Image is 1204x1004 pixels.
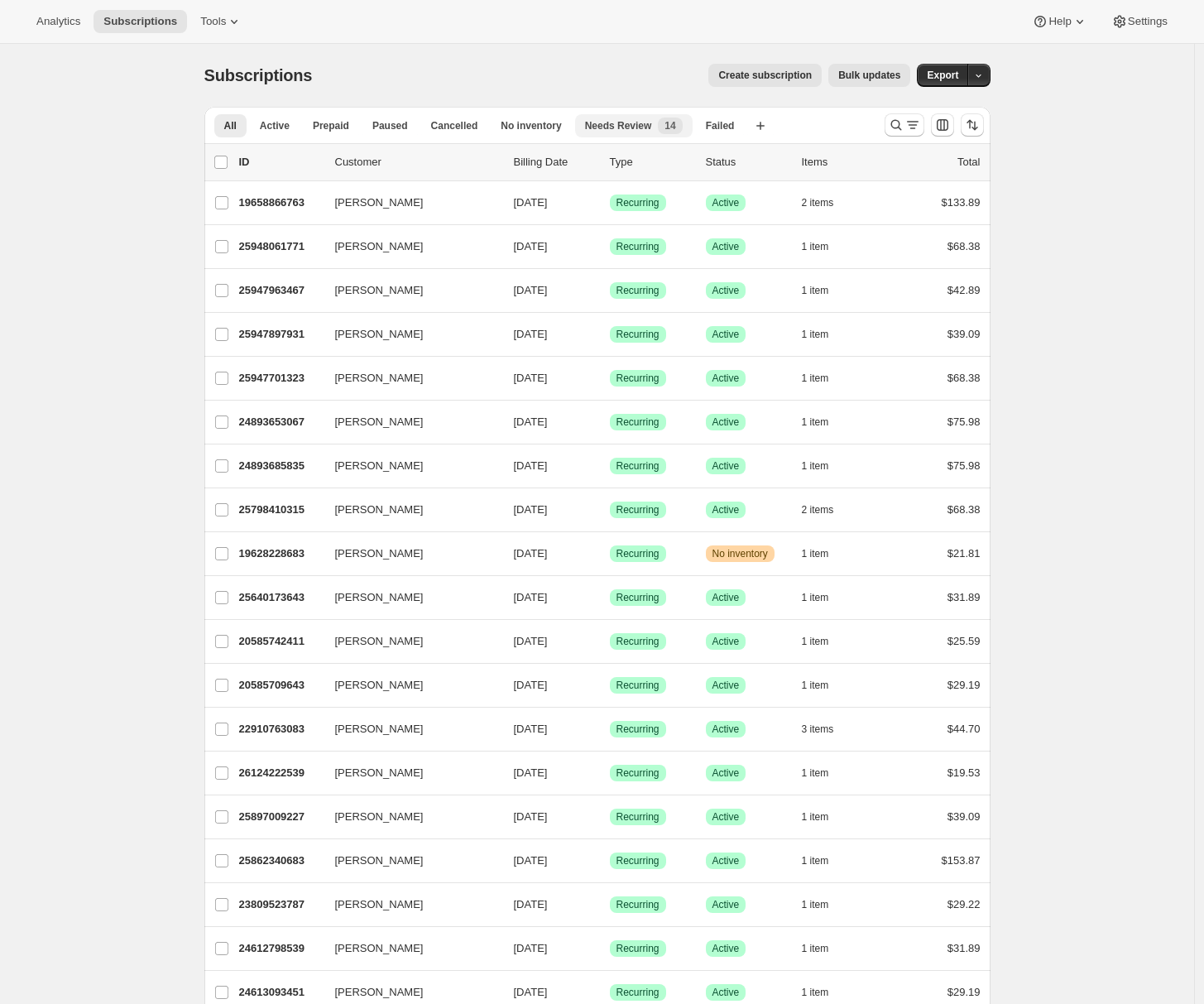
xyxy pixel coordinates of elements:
button: [PERSON_NAME] [325,409,491,435]
span: [DATE] [514,459,548,472]
span: [DATE] [514,372,548,384]
div: Type [610,154,693,171]
button: 1 item [802,323,847,346]
span: Active [712,854,740,867]
span: 1 item [802,854,829,867]
span: [DATE] [514,547,548,560]
p: 25798410315 [239,502,322,518]
span: $39.09 [947,328,981,340]
span: Recurring [616,284,660,297]
span: 14 [664,119,675,132]
span: [DATE] [514,766,548,779]
span: Recurring [616,898,660,911]
div: 20585742411[PERSON_NAME][DATE]SuccessRecurringSuccessActive1 item$25.59 [239,630,981,653]
span: Recurring [616,372,660,385]
span: $31.89 [947,942,981,954]
button: Help [1022,10,1097,33]
div: 24613093451[PERSON_NAME][DATE]SuccessRecurringSuccessActive1 item$29.19 [239,981,981,1004]
span: [DATE] [514,196,548,209]
div: 25947701323[PERSON_NAME][DATE]SuccessRecurringSuccessActive1 item$68.38 [239,367,981,390]
span: [DATE] [514,986,548,998]
button: [PERSON_NAME] [325,233,491,260]
p: 25640173643 [239,589,322,606]
span: 1 item [802,635,829,648]
button: Bulk updates [828,64,910,87]
button: 1 item [802,367,847,390]
span: Recurring [616,196,660,209]
div: 26124222539[PERSON_NAME][DATE]SuccessRecurringSuccessActive1 item$19.53 [239,761,981,785]
p: 25897009227 [239,809,322,825]
span: Active [260,119,290,132]
button: 1 item [802,981,847,1004]
span: Analytics [36,15,80,28]
span: Failed [706,119,735,132]
span: $75.98 [947,459,981,472]
button: [PERSON_NAME] [325,804,491,830]
button: [PERSON_NAME] [325,365,491,392]
span: $68.38 [947,503,981,516]
span: $44.70 [947,723,981,735]
span: Active [712,810,740,824]
p: 23809523787 [239,896,322,913]
button: Sort the results [961,113,984,137]
p: 20585742411 [239,633,322,650]
span: [PERSON_NAME] [335,984,424,1001]
button: [PERSON_NAME] [325,584,491,611]
p: 20585709643 [239,677,322,694]
button: 1 item [802,586,847,609]
span: 1 item [802,459,829,473]
span: No inventory [501,119,561,132]
span: [PERSON_NAME] [335,545,424,562]
span: Recurring [616,459,660,473]
span: 1 item [802,591,829,604]
span: [PERSON_NAME] [335,458,424,474]
span: $29.22 [947,898,981,910]
span: Active [712,723,740,736]
div: 25947963467[PERSON_NAME][DATE]SuccessRecurringSuccessActive1 item$42.89 [239,279,981,302]
div: 25640173643[PERSON_NAME][DATE]SuccessRecurringSuccessActive1 item$31.89 [239,586,981,609]
button: Analytics [26,10,90,33]
span: 1 item [802,898,829,911]
span: [PERSON_NAME] [335,765,424,781]
span: Active [712,986,740,999]
span: [DATE] [514,328,548,340]
span: Paused [372,119,408,132]
p: 19658866763 [239,195,322,211]
p: 25948061771 [239,238,322,255]
span: Recurring [616,986,660,999]
span: Active [712,284,740,297]
span: [DATE] [514,591,548,603]
span: Create subscription [718,69,812,82]
span: [PERSON_NAME] [335,589,424,606]
span: [PERSON_NAME] [335,238,424,255]
span: Recurring [616,591,660,604]
span: 1 item [802,942,829,955]
span: Active [712,679,740,692]
div: 25862340683[PERSON_NAME][DATE]SuccessRecurringSuccessActive1 item$153.87 [239,849,981,872]
span: Needs Review [585,119,652,132]
button: 1 item [802,674,847,697]
button: Settings [1101,10,1178,33]
p: 25947963467 [239,282,322,299]
span: $153.87 [942,854,981,867]
span: Recurring [616,942,660,955]
div: 22910763083[PERSON_NAME][DATE]SuccessRecurringSuccessActive3 items$44.70 [239,718,981,741]
span: $29.19 [947,986,981,998]
span: 1 item [802,240,829,253]
button: Export [917,64,968,87]
span: [DATE] [514,810,548,823]
p: 26124222539 [239,765,322,781]
span: Active [712,766,740,780]
div: 25798410315[PERSON_NAME][DATE]SuccessRecurringSuccessActive2 items$68.38 [239,498,981,521]
button: Customize table column order and visibility [931,113,954,137]
span: Active [712,459,740,473]
span: $21.81 [947,547,981,560]
p: 24613093451 [239,984,322,1001]
span: [DATE] [514,635,548,647]
p: 24612798539 [239,940,322,957]
button: [PERSON_NAME] [325,628,491,655]
span: Help [1048,15,1071,28]
p: 19628228683 [239,545,322,562]
span: [PERSON_NAME] [335,809,424,825]
span: Recurring [616,854,660,867]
